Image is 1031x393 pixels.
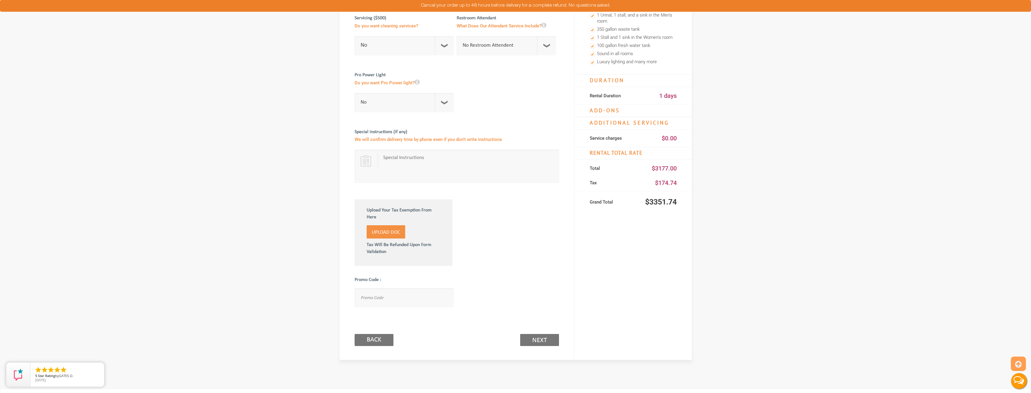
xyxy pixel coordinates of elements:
[367,207,441,224] label: Upload Your Tax Exemption From Here
[355,276,454,287] label: Promo Code :
[590,90,633,101] div: Rental Duration
[355,79,454,89] span: Do you want Pro Power light?
[355,72,454,92] label: Pro Power Light
[520,334,559,346] a: Next
[35,366,42,373] li: 
[35,374,99,378] span: by
[633,163,677,174] div: $3177.00
[457,15,556,35] label: Restroom Attendant
[590,58,677,66] li: Luxury lighting and many more
[590,42,677,50] li: 100 gallon fresh water tank
[12,369,24,381] img: Review Rating
[35,378,46,382] span: [DATE]
[633,133,677,144] div: $0.00
[355,15,454,35] label: Servicing ($500)
[590,34,677,42] li: 1 Stall and 1 sink in the Women's room
[367,239,441,255] label: Tax Will Be Refunded Upon Form Validation
[355,334,393,346] input: Back
[633,177,677,189] div: $174.74
[41,366,48,373] li: 
[575,104,692,117] h4: Add-Ons
[457,22,556,32] span: What Does Our Attendant Service Include?
[355,22,454,32] span: Do you want cleaning services?
[575,147,692,160] h4: RENTAL Total RATE
[355,129,559,148] label: Special instructions (if any)
[54,366,61,373] li: 
[355,135,559,145] span: We will confirm delivery time by phone even if you don't write instructions
[590,50,677,58] li: Sound in all rooms
[590,11,677,26] li: 1 Urinal, 1 stall, and a sink in the Men's room
[35,373,37,378] span: 5
[633,196,677,208] div: $3351.74
[590,26,677,34] li: 350 gallon waste tank
[633,90,677,101] div: 1 days
[590,163,633,174] div: Total
[38,373,55,378] span: Star Rating
[575,74,692,87] h4: Duration
[47,366,54,373] li: 
[575,117,692,129] h4: Additional Servicing
[59,373,73,378] span: GATES O.
[590,196,633,208] div: Grand Total
[590,133,633,144] div: Service charges
[355,288,454,307] input: Promo Code
[1007,369,1031,393] button: Live Chat
[60,366,67,373] li: 
[372,230,400,235] span: Upload Doc
[590,177,633,189] div: Tax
